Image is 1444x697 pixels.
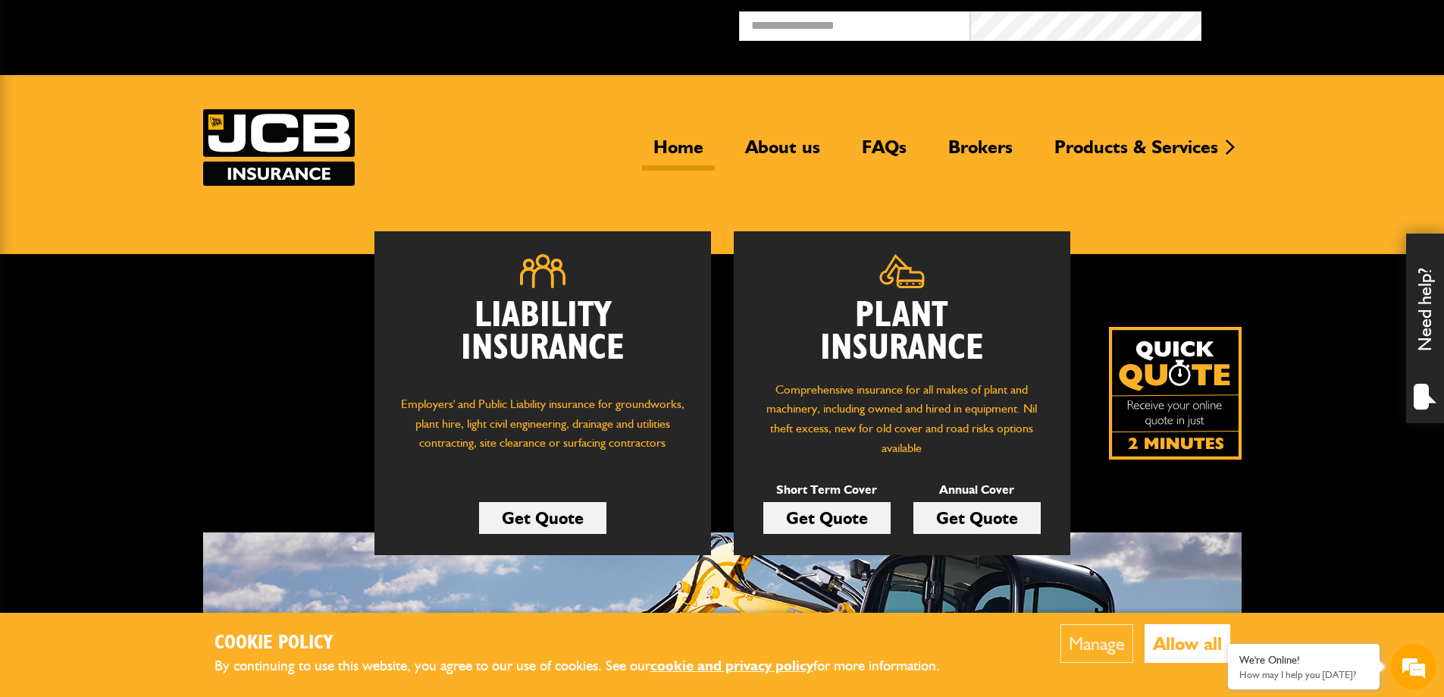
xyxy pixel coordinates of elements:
p: Annual Cover [913,480,1041,500]
p: Short Term Cover [763,480,891,500]
p: How may I help you today? [1239,669,1368,680]
a: Get your insurance quote isn just 2-minutes [1109,327,1242,460]
a: Get Quote [479,502,606,534]
button: Allow all [1145,624,1230,663]
img: JCB Insurance Services logo [203,109,355,186]
p: By continuing to use this website, you agree to our use of cookies. See our for more information. [215,655,965,678]
p: Comprehensive insurance for all makes of plant and machinery, including owned and hired in equipm... [756,380,1048,457]
a: Home [642,136,715,171]
a: Get Quote [913,502,1041,534]
a: cookie and privacy policy [650,657,813,674]
h2: Cookie Policy [215,632,965,655]
div: We're Online! [1239,654,1368,667]
a: About us [734,136,832,171]
a: Products & Services [1043,136,1229,171]
a: Brokers [937,136,1024,171]
h2: Plant Insurance [756,300,1048,365]
button: Manage [1060,624,1133,663]
p: Employers' and Public Liability insurance for groundworks, plant hire, light civil engineering, d... [397,394,688,467]
img: Quick Quote [1109,327,1242,460]
a: FAQs [850,136,918,171]
a: Get Quote [763,502,891,534]
button: Broker Login [1201,11,1433,35]
a: JCB Insurance Services [203,109,355,186]
h2: Liability Insurance [397,300,688,380]
div: Need help? [1406,234,1444,423]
